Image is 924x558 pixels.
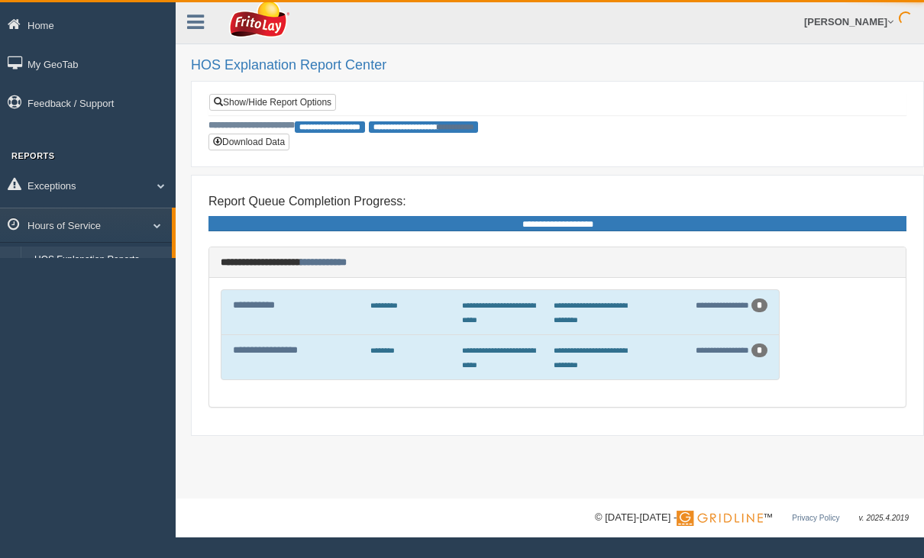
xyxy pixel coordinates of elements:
[208,134,289,150] button: Download Data
[208,195,906,208] h4: Report Queue Completion Progress:
[27,247,172,274] a: HOS Explanation Reports
[191,58,909,73] h2: HOS Explanation Report Center
[677,511,763,526] img: Gridline
[859,514,909,522] span: v. 2025.4.2019
[595,510,909,526] div: © [DATE]-[DATE] - ™
[209,94,336,111] a: Show/Hide Report Options
[792,514,839,522] a: Privacy Policy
